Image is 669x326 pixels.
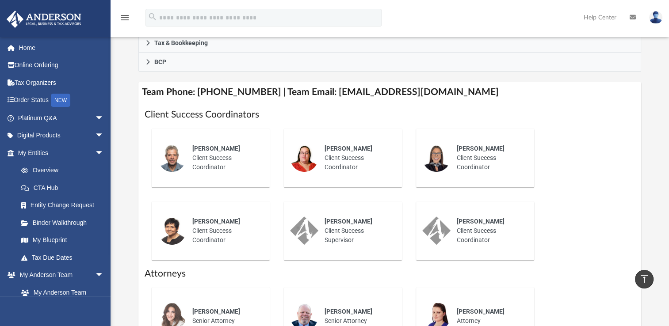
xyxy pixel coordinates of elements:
span: Tax & Bookkeeping [154,40,208,46]
i: search [148,12,157,22]
img: thumbnail [158,216,186,245]
span: BCP [154,59,166,65]
i: vertical_align_top [639,273,650,284]
a: BCP [138,53,641,72]
a: Platinum Q&Aarrow_drop_down [6,109,117,127]
span: arrow_drop_down [95,127,113,145]
a: CTA Hub [12,179,117,197]
img: thumbnail [290,216,318,245]
div: Client Success Coordinator [451,138,528,178]
span: [PERSON_NAME] [457,145,505,152]
a: My Anderson Team [12,284,108,301]
a: Tax Organizers [6,74,117,91]
span: [PERSON_NAME] [192,308,240,315]
a: Tax Due Dates [12,249,117,266]
a: vertical_align_top [635,270,654,288]
a: My Entitiesarrow_drop_down [6,144,117,162]
a: Overview [12,162,117,179]
img: Anderson Advisors Platinum Portal [4,11,84,28]
span: [PERSON_NAME] [325,145,372,152]
span: [PERSON_NAME] [457,308,505,315]
span: arrow_drop_down [95,266,113,284]
img: thumbnail [422,216,451,245]
a: My Anderson Teamarrow_drop_down [6,266,113,284]
span: [PERSON_NAME] [325,308,372,315]
a: Binder Walkthrough [12,214,117,231]
a: Entity Change Request [12,197,117,214]
a: My Blueprint [12,231,113,249]
a: Home [6,39,117,57]
i: menu [119,12,130,23]
a: Online Ordering [6,57,117,74]
div: NEW [51,94,70,107]
span: [PERSON_NAME] [457,218,505,225]
h1: Client Success Coordinators [145,108,635,121]
img: thumbnail [290,144,318,172]
a: menu [119,17,130,23]
h1: Attorneys [145,267,635,280]
a: Tax & Bookkeeping [138,34,641,53]
span: [PERSON_NAME] [325,218,372,225]
div: Client Success Coordinator [186,138,264,178]
a: Order StatusNEW [6,91,117,110]
img: thumbnail [422,144,451,172]
span: [PERSON_NAME] [192,218,240,225]
div: Client Success Supervisor [318,211,396,251]
h4: Team Phone: [PHONE_NUMBER] | Team Email: [EMAIL_ADDRESS][DOMAIN_NAME] [138,82,641,102]
div: Client Success Coordinator [318,138,396,178]
div: Client Success Coordinator [451,211,528,251]
span: arrow_drop_down [95,109,113,127]
img: User Pic [649,11,662,24]
span: [PERSON_NAME] [192,145,240,152]
img: thumbnail [158,144,186,172]
a: Digital Productsarrow_drop_down [6,127,117,144]
div: Client Success Coordinator [186,211,264,251]
span: arrow_drop_down [95,144,113,162]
